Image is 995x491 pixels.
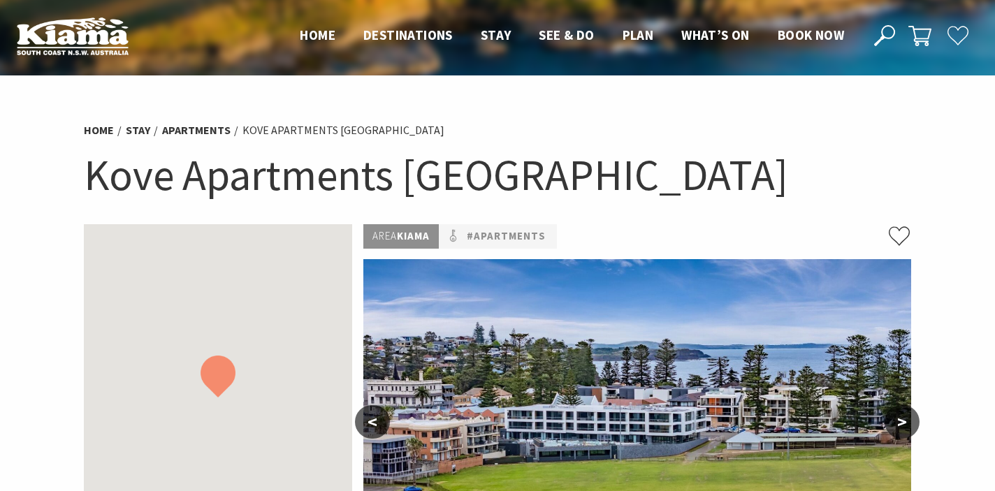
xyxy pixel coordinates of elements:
a: Home [84,123,114,138]
a: Apartments [162,123,231,138]
button: > [885,405,920,439]
button: < [355,405,390,439]
span: Destinations [363,27,453,43]
li: Kove Apartments [GEOGRAPHIC_DATA] [242,122,444,140]
span: What’s On [681,27,750,43]
img: Kiama Logo [17,17,129,55]
nav: Main Menu [286,24,858,47]
p: Kiama [363,224,439,249]
a: Stay [126,123,150,138]
a: #Apartments [467,228,546,245]
span: Stay [481,27,511,43]
span: Area [372,229,397,242]
span: Home [300,27,335,43]
span: See & Do [539,27,594,43]
span: Book now [778,27,844,43]
span: Plan [623,27,654,43]
h1: Kove Apartments [GEOGRAPHIC_DATA] [84,147,911,203]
